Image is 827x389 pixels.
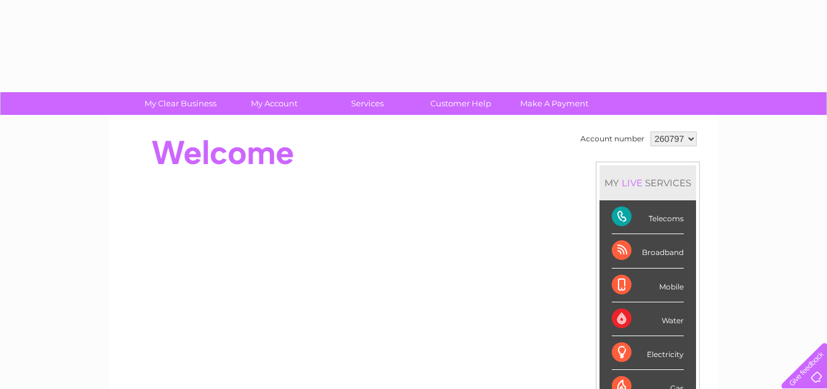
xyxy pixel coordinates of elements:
a: My Clear Business [130,92,231,115]
div: Broadband [612,234,684,268]
div: LIVE [619,177,645,189]
a: My Account [223,92,325,115]
a: Services [317,92,418,115]
a: Customer Help [410,92,512,115]
div: Telecoms [612,200,684,234]
div: Mobile [612,269,684,302]
a: Make A Payment [504,92,605,115]
div: MY SERVICES [599,165,696,200]
td: Account number [577,128,647,149]
div: Water [612,302,684,336]
div: Electricity [612,336,684,370]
